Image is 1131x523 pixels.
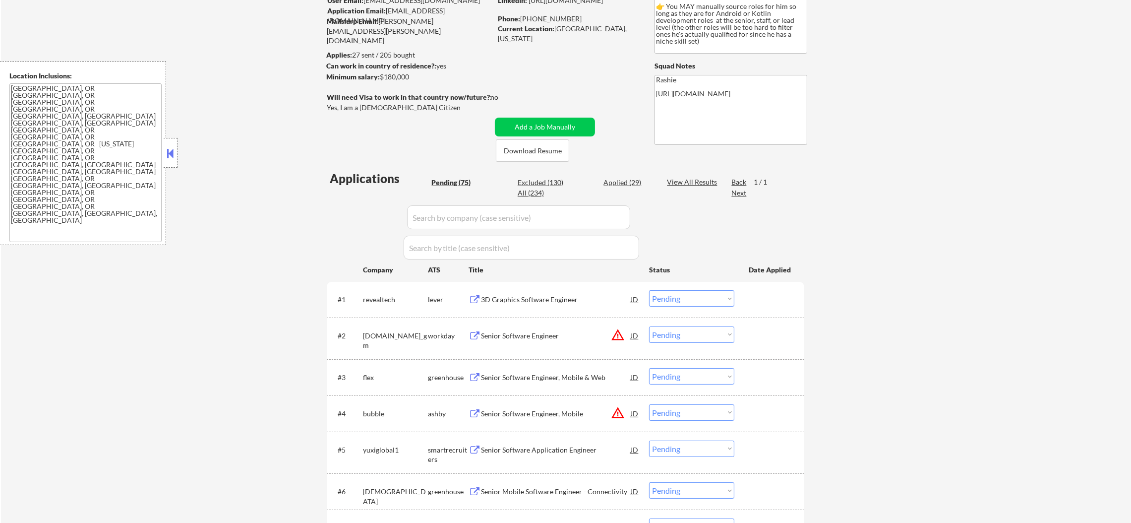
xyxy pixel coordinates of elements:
[326,61,488,71] div: yes
[327,6,491,25] div: [EMAIL_ADDRESS][DOMAIN_NAME]
[518,188,567,198] div: All (234)
[481,331,631,341] div: Senior Software Engineer
[630,404,640,422] div: JD
[496,139,569,162] button: Download Resume
[428,331,469,341] div: workday
[326,50,491,60] div: 27 sent / 205 bought
[327,103,494,113] div: Yes, I am a [DEMOGRAPHIC_DATA] Citizen
[518,178,567,188] div: Excluded (130)
[431,178,481,188] div: Pending (75)
[754,177,776,187] div: 1 / 1
[667,177,720,187] div: View All Results
[428,487,469,497] div: greenhouse
[326,62,436,70] strong: Can work in country of residence?:
[338,295,355,305] div: #1
[363,487,428,506] div: [DEMOGRAPHIC_DATA]
[630,290,640,308] div: JD
[338,409,355,419] div: #4
[428,373,469,383] div: greenhouse
[327,93,492,101] strong: Will need Visa to work in that country now/future?:
[338,487,355,497] div: #6
[428,409,469,419] div: ashby
[630,441,640,458] div: JD
[655,61,807,71] div: Squad Notes
[498,24,554,33] strong: Current Location:
[363,331,428,350] div: [DOMAIN_NAME]_gm
[469,265,640,275] div: Title
[630,368,640,386] div: JD
[731,188,747,198] div: Next
[481,409,631,419] div: Senior Software Engineer, Mobile
[363,445,428,455] div: yuxiglobal1
[363,265,428,275] div: Company
[327,17,378,25] strong: Mailslurp Email:
[481,445,631,455] div: Senior Software Application Engineer
[326,72,491,82] div: $180,000
[481,487,631,497] div: Senior Mobile Software Engineer - Connectivity
[481,373,631,383] div: Senior Software Engineer, Mobile & Web
[495,118,595,136] button: Add a Job Manually
[363,373,428,383] div: flex
[407,205,630,229] input: Search by company (case sensitive)
[611,406,625,420] button: warning_amber
[481,295,631,305] div: 3D Graphics Software Engineer
[363,295,428,305] div: revealtech
[611,328,625,342] button: warning_amber
[338,445,355,455] div: #5
[428,295,469,305] div: lever
[498,14,638,24] div: [PHONE_NUMBER]
[9,71,162,81] div: Location Inclusions:
[338,373,355,383] div: #3
[498,14,520,23] strong: Phone:
[428,265,469,275] div: ATS
[603,178,653,188] div: Applied (29)
[363,409,428,419] div: bubble
[326,72,380,81] strong: Minimum salary:
[731,177,747,187] div: Back
[498,24,638,43] div: [GEOGRAPHIC_DATA], [US_STATE]
[428,445,469,464] div: smartrecruiters
[330,173,428,185] div: Applications
[326,51,352,59] strong: Applies:
[327,16,491,46] div: [PERSON_NAME][EMAIL_ADDRESS][PERSON_NAME][DOMAIN_NAME]
[327,6,386,15] strong: Application Email:
[338,331,355,341] div: #2
[749,265,792,275] div: Date Applied
[649,261,734,278] div: Status
[490,92,519,102] div: no
[630,482,640,500] div: JD
[404,236,639,260] input: Search by title (case sensitive)
[630,327,640,344] div: JD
